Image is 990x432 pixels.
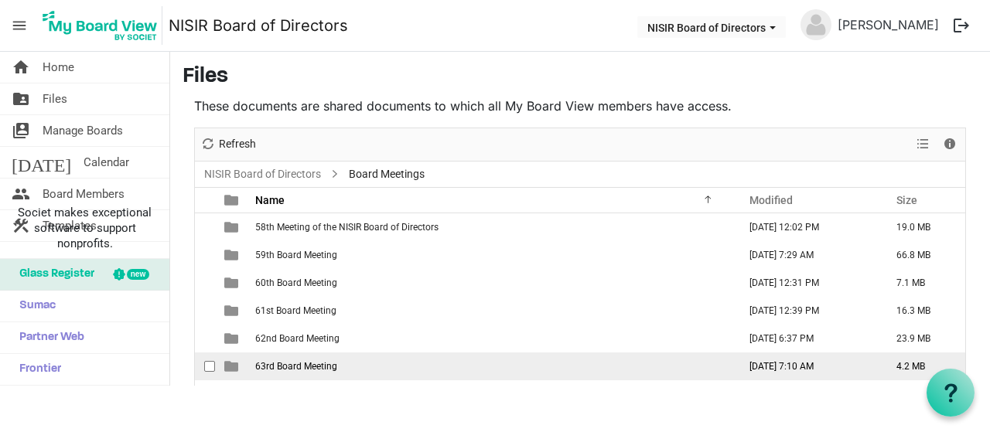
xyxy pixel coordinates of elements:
[7,205,162,251] span: Societ makes exceptional software to support nonprofits.
[43,115,123,146] span: Manage Boards
[880,213,965,241] td: 19.0 MB is template cell column header Size
[896,194,917,206] span: Size
[169,10,348,41] a: NISIR Board of Directors
[43,52,74,83] span: Home
[127,269,149,280] div: new
[733,297,880,325] td: February 19, 2025 12:39 PM column header Modified
[255,194,285,206] span: Name
[195,241,215,269] td: checkbox
[251,380,733,408] td: Extraordinary Board Meeting is template cell column header Name
[43,179,125,209] span: Board Members
[198,134,259,154] button: Refresh
[201,165,324,184] a: NISIR Board of Directors
[215,380,251,408] td: is template cell column header type
[749,194,793,206] span: Modified
[195,297,215,325] td: checkbox
[12,259,94,290] span: Glass Register
[940,134,961,154] button: Details
[215,297,251,325] td: is template cell column header type
[38,6,169,45] a: My Board View Logo
[913,134,932,154] button: View dropdownbutton
[346,165,428,184] span: Board Meetings
[880,380,965,408] td: 641.7 kB is template cell column header Size
[255,305,336,316] span: 61st Board Meeting
[255,250,337,260] span: 59th Board Meeting
[733,352,880,380] td: September 19, 2025 7:10 AM column header Modified
[255,222,439,233] span: 58th Meeting of the NISIR Board of Directors
[215,325,251,352] td: is template cell column header type
[195,128,261,161] div: Refresh
[84,147,129,178] span: Calendar
[195,213,215,241] td: checkbox
[733,213,880,241] td: June 07, 2024 12:02 PM column header Modified
[195,269,215,297] td: checkbox
[937,128,963,161] div: Details
[195,380,215,408] td: checkbox
[215,241,251,269] td: is template cell column header type
[5,11,34,40] span: menu
[215,352,251,380] td: is template cell column header type
[880,241,965,269] td: 66.8 MB is template cell column header Size
[183,64,978,90] h3: Files
[215,213,251,241] td: is template cell column header type
[12,322,84,353] span: Partner Web
[255,277,337,288] span: 60th Board Meeting
[12,291,56,321] span: Sumac
[733,269,880,297] td: January 10, 2025 12:31 PM column header Modified
[12,52,30,83] span: home
[38,6,162,45] img: My Board View Logo
[880,269,965,297] td: 7.1 MB is template cell column header Size
[12,179,30,209] span: people
[251,325,733,352] td: 62nd Board Meeting is template cell column header Name
[733,241,880,269] td: October 04, 2024 7:29 AM column header Modified
[831,9,945,40] a: [PERSON_NAME]
[251,352,733,380] td: 63rd Board Meeting is template cell column header Name
[217,134,258,154] span: Refresh
[880,297,965,325] td: 16.3 MB is template cell column header Size
[255,333,340,344] span: 62nd Board Meeting
[194,97,966,115] p: These documents are shared documents to which all My Board View members have access.
[251,269,733,297] td: 60th Board Meeting is template cell column header Name
[195,325,215,352] td: checkbox
[43,83,67,114] span: Files
[910,128,937,161] div: View
[12,147,71,178] span: [DATE]
[251,297,733,325] td: 61st Board Meeting is template cell column header Name
[12,83,30,114] span: folder_shared
[12,354,61,385] span: Frontier
[880,325,965,352] td: 23.9 MB is template cell column header Size
[251,213,733,241] td: 58th Meeting of the NISIR Board of Directors is template cell column header Name
[801,9,831,40] img: no-profile-picture.svg
[733,380,880,408] td: July 01, 2024 10:00 AM column header Modified
[637,16,786,38] button: NISIR Board of Directors dropdownbutton
[12,115,30,146] span: switch_account
[251,241,733,269] td: 59th Board Meeting is template cell column header Name
[880,352,965,380] td: 4.2 MB is template cell column header Size
[945,9,978,42] button: logout
[215,269,251,297] td: is template cell column header type
[195,352,215,380] td: checkbox
[255,361,337,372] span: 63rd Board Meeting
[733,325,880,352] td: June 19, 2025 6:37 PM column header Modified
